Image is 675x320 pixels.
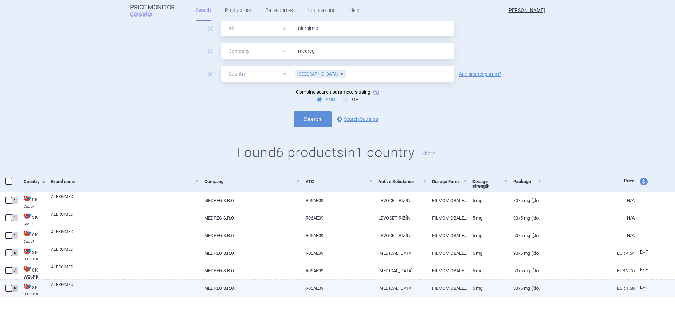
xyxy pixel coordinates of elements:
button: Search [294,111,332,127]
a: FILMOM OBALENÁ TABLETA [427,192,467,209]
abbr: UUC-LP B — List of medicinal products published by the Ministry of Health of the Slovak Republic ... [24,257,46,261]
abbr: Cat. LP — List of categorized drugs, published by the Ministry of Health, Slovakia. [24,222,46,226]
a: 5 mg [467,244,508,262]
a: Search Settings [335,115,378,123]
img: Slovakia [24,194,31,201]
img: Slovakia [24,229,31,236]
a: ALERGIMED [51,264,199,276]
a: 30x5 mg ([DOMAIN_NAME][URL]) [508,280,542,297]
a: SKSKCat. LP [18,211,46,226]
a: Dosage Form [432,173,467,190]
a: R06AE09 [300,209,373,227]
abbr: Cat. LP — List of categorized drugs, published by the Ministry of Health, Slovakia. [24,240,46,243]
a: N/A [542,209,635,227]
a: Brand name [51,173,199,190]
a: R06AE09 [300,262,373,279]
a: ALERGIMED [51,211,199,224]
a: 90x5 mg ([DOMAIN_NAME][URL]) [508,244,542,262]
a: 5 mg [467,209,508,227]
a: 5 mg [467,192,508,209]
a: MEDREG S.R.O. [199,244,300,262]
a: SKSKUUC-LP B [18,264,46,279]
strong: Price Monitor [130,4,175,11]
a: R06AE09 [300,244,373,262]
a: Company [204,173,300,190]
a: ATC [306,173,373,190]
a: Ex-F [635,282,661,293]
a: MEDREG S.R.O. [199,209,300,227]
div: 5 [12,249,18,256]
a: SKSKCat. LP [18,229,46,243]
span: Ex-factory price [640,267,648,272]
a: [MEDICAL_DATA] [373,262,427,279]
button: Share [422,151,435,156]
a: LEVOCETIRIZÍN [373,227,427,244]
a: EUR 1.60 [542,280,635,297]
a: Active Substance [378,173,427,190]
img: Slovakia [24,247,31,254]
a: Dosage strength [472,173,508,195]
a: ALERGIMED [51,194,199,206]
a: FILMOM OBALENÁ TABLETA [427,280,467,297]
div: [GEOGRAPHIC_DATA] [295,70,346,78]
a: ALERGIMED [51,229,199,241]
a: Price MonitorCOGVIO [130,4,175,17]
a: FILMOM OBALENÁ TABLETA [427,262,467,279]
abbr: UUC-LP B — List of medicinal products published by the Ministry of Health of the Slovak Republic ... [24,293,46,296]
img: Slovakia [24,212,31,219]
a: LEVOCETIRIZÍN [373,192,427,209]
a: LEVOCETIRIZÍN [373,209,427,227]
a: Country [24,173,46,190]
img: Slovakia [24,282,31,289]
a: FILMOM OBALENÁ TABLETA [427,227,467,244]
a: FILMOM OBALENÁ TABLETA [427,209,467,227]
abbr: UUC-LP B — List of medicinal products published by the Ministry of Health of the Slovak Republic ... [24,275,46,279]
a: MEDREG S.R.O. [199,192,300,209]
a: 50x5 mg ([DOMAIN_NAME][URL]) [508,227,542,244]
a: R06AE09 [300,280,373,297]
label: AND [317,96,335,103]
a: MEDREG S.R.O. [199,227,300,244]
label: OR [343,96,359,103]
span: Ex-factory price [640,285,648,290]
a: Ex-F [635,247,661,258]
a: 5 mg [467,280,508,297]
a: 50x5 mg ([DOMAIN_NAME][URL]) [508,262,542,279]
div: 1 [12,197,18,204]
div: 1 [12,232,18,239]
a: R06AE09 [300,192,373,209]
a: N/A [542,227,635,244]
span: Price [624,178,635,183]
span: Combine search parameters using [296,89,371,95]
a: EUR 4.54 [542,244,635,262]
a: Ex-F [635,265,661,275]
a: ALERGIMED [51,281,199,294]
a: MEDREG S.R.O. [199,262,300,279]
a: SKSKUUC-LP B [18,246,46,261]
abbr: Cat. LP — List of categorized drugs, published by the Ministry of Health, Slovakia. [24,205,46,208]
a: Package [513,173,542,190]
a: ALERGIMED [51,246,199,259]
a: EUR 2.75 [542,262,635,279]
a: SKSKUUC-LP B [18,281,46,296]
a: 5 mg [467,262,508,279]
div: 6 [12,285,18,292]
div: 7 [12,267,18,274]
a: FILMOM OBALENÁ TABLETA [427,244,467,262]
a: 90x5 mg ([DOMAIN_NAME][URL]) [508,209,542,227]
span: COGVIO [130,11,162,17]
a: 30x5 mg ([DOMAIN_NAME][URL]) [508,192,542,209]
a: Add search param? [459,72,501,77]
a: [MEDICAL_DATA] [373,244,427,262]
a: R06AE09 [300,227,373,244]
span: Ex-factory price [640,250,648,255]
a: 5 mg [467,227,508,244]
a: [MEDICAL_DATA] [373,280,427,297]
div: 1 [12,214,18,221]
img: Slovakia [24,265,31,272]
a: MEDREG S.R.O. [199,280,300,297]
a: N/A [542,192,635,209]
a: SKSKCat. LP [18,194,46,208]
